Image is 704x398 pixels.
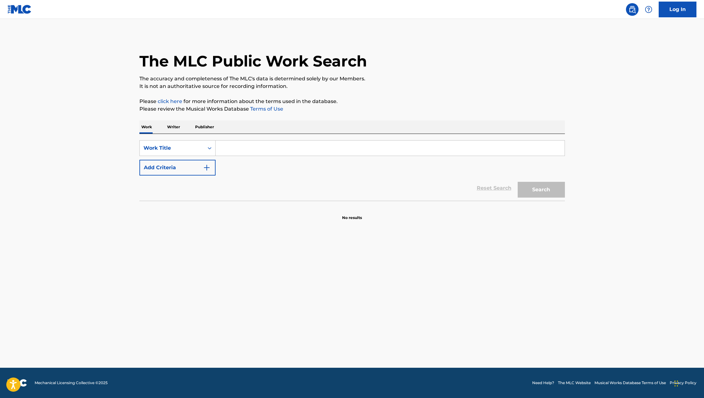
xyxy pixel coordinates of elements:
[342,207,362,221] p: No results
[139,52,367,71] h1: The MLC Public Work Search
[8,379,27,387] img: logo
[8,5,32,14] img: MLC Logo
[532,380,554,386] a: Need Help?
[594,380,666,386] a: Musical Works Database Terms of Use
[139,140,565,201] form: Search Form
[673,368,704,398] iframe: Chat Widget
[35,380,108,386] span: Mechanical Licensing Collective © 2025
[628,6,636,13] img: search
[193,120,216,134] p: Publisher
[165,120,182,134] p: Writer
[139,98,565,105] p: Please for more information about the terms used in the database.
[144,144,200,152] div: Work Title
[642,3,655,16] div: Help
[626,3,639,16] a: Public Search
[139,83,565,90] p: It is not an authoritative source for recording information.
[139,160,216,176] button: Add Criteria
[158,98,182,104] a: click here
[249,106,283,112] a: Terms of Use
[659,2,696,17] a: Log In
[645,6,652,13] img: help
[139,75,565,83] p: The accuracy and completeness of The MLC's data is determined solely by our Members.
[139,120,154,134] p: Work
[558,380,591,386] a: The MLC Website
[139,105,565,113] p: Please review the Musical Works Database
[203,164,211,171] img: 9d2ae6d4665cec9f34b9.svg
[670,380,696,386] a: Privacy Policy
[674,374,678,393] div: Drag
